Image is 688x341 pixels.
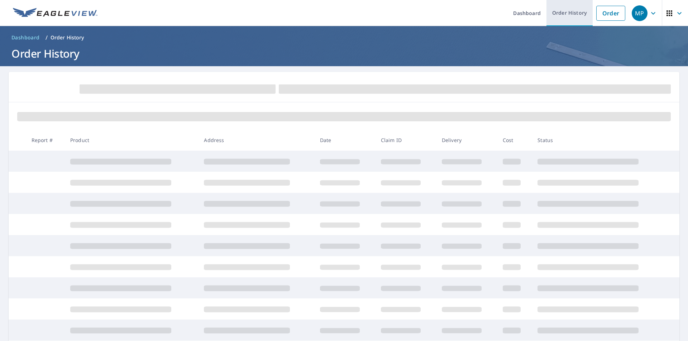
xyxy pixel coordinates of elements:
[375,130,436,151] th: Claim ID
[26,130,64,151] th: Report #
[497,130,532,151] th: Cost
[532,130,666,151] th: Status
[9,32,43,43] a: Dashboard
[64,130,198,151] th: Product
[314,130,375,151] th: Date
[11,34,40,41] span: Dashboard
[46,33,48,42] li: /
[632,5,648,21] div: MP
[51,34,84,41] p: Order History
[9,32,679,43] nav: breadcrumb
[13,8,97,19] img: EV Logo
[198,130,314,151] th: Address
[596,6,625,21] a: Order
[9,46,679,61] h1: Order History
[436,130,497,151] th: Delivery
